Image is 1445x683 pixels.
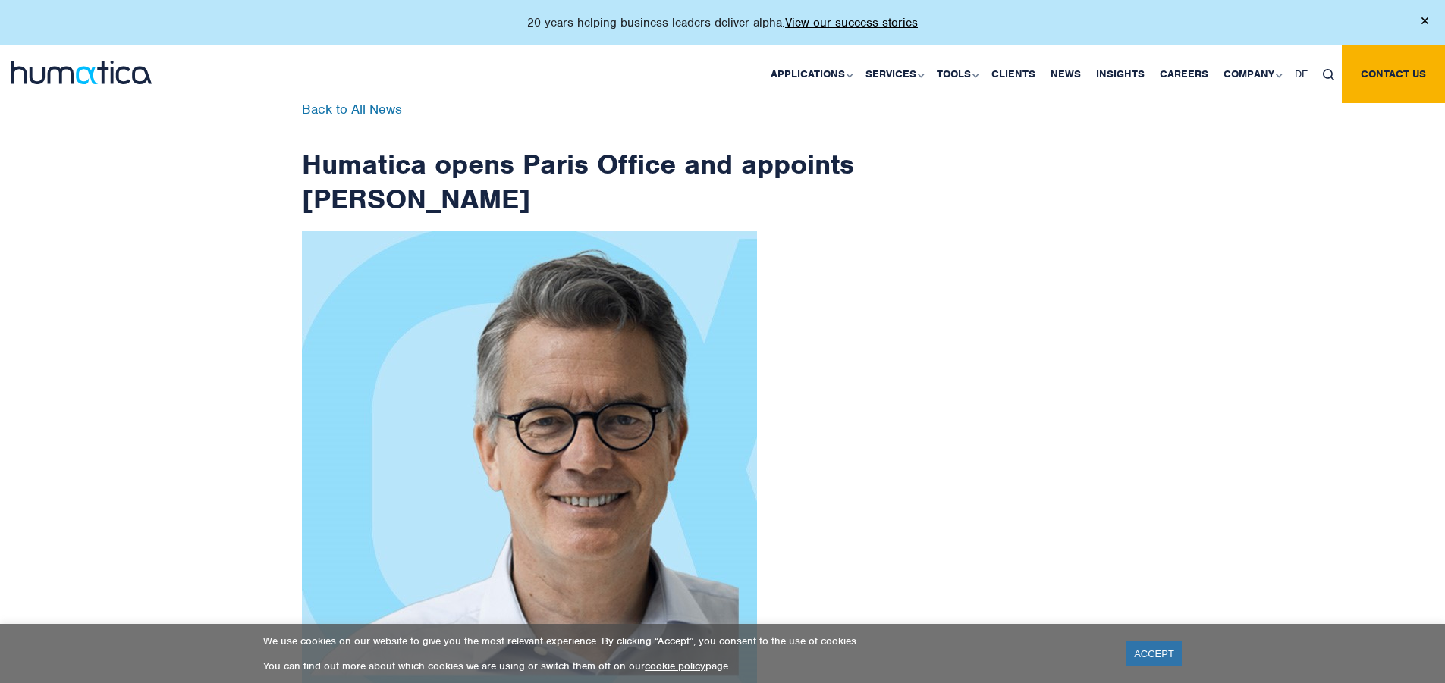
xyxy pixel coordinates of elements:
a: DE [1287,45,1315,103]
h1: Humatica opens Paris Office and appoints [PERSON_NAME] [302,103,856,216]
img: logo [11,61,152,84]
a: Back to All News [302,101,402,117]
a: Tools [929,45,984,103]
a: Company [1216,45,1287,103]
p: 20 years helping business leaders deliver alpha. [527,15,918,30]
a: Contact us [1342,45,1445,103]
a: cookie policy [645,660,705,672]
a: Insights [1088,45,1152,103]
a: View our success stories [785,15,918,30]
a: News [1043,45,1088,103]
span: DE [1295,67,1308,80]
a: Clients [984,45,1043,103]
a: Services [858,45,929,103]
p: You can find out more about which cookies we are using or switch them off on our page. [263,660,1107,672]
p: We use cookies on our website to give you the most relevant experience. By clicking “Accept”, you... [263,634,1107,647]
img: search_icon [1323,69,1334,80]
a: Careers [1152,45,1216,103]
a: ACCEPT [1126,641,1182,666]
a: Applications [763,45,858,103]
